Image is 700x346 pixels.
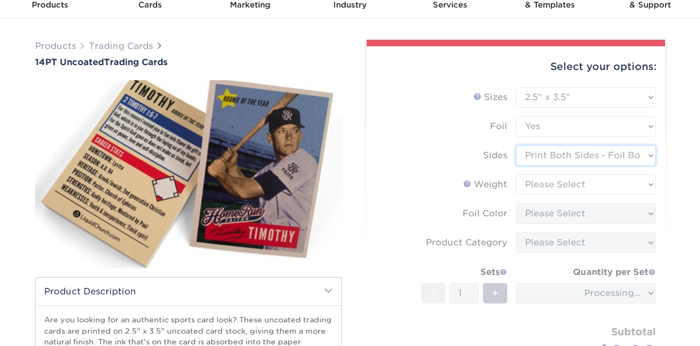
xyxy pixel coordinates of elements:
a: 14PT UncoatedTrading Cards [35,57,342,67]
div: Select your options: [375,46,656,87]
a: Trading Cards [89,41,153,51]
h1: Trading Cards [35,57,342,67]
span: 14PT Uncoated [35,57,104,67]
a: Products [35,41,76,51]
img: 14PT Uncoated 01 [35,68,342,280]
h2: Product Description [36,278,341,305]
